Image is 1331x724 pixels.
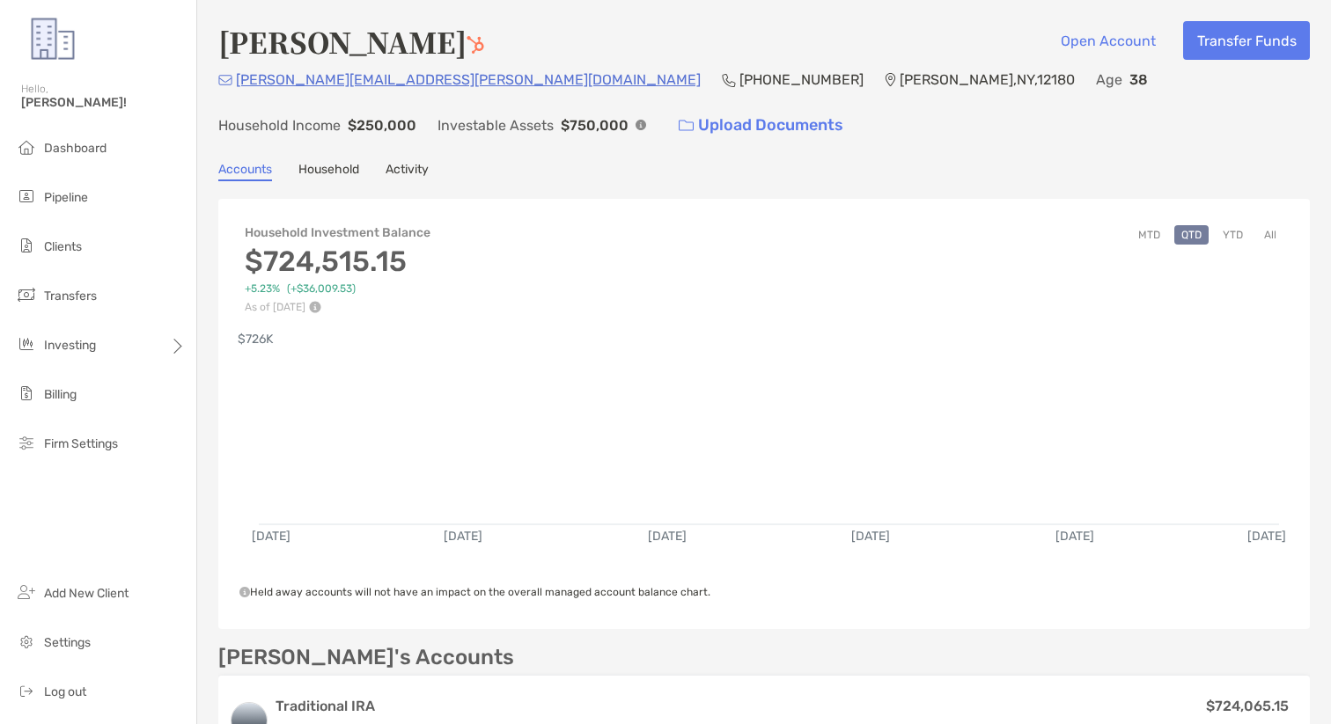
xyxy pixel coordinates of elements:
[679,120,694,132] img: button icon
[1129,69,1148,91] p: 38
[218,75,232,85] img: Email Icon
[218,21,484,62] h4: [PERSON_NAME]
[885,73,896,87] img: Location Icon
[900,69,1075,91] p: [PERSON_NAME] , NY , 12180
[16,680,37,701] img: logout icon
[1055,529,1094,544] text: [DATE]
[1183,21,1310,60] button: Transfer Funds
[238,332,274,347] text: $726K
[44,190,88,205] span: Pipeline
[1206,695,1289,717] p: $724,065.15
[218,114,341,136] p: Household Income
[44,338,96,353] span: Investing
[239,586,710,598] span: Held away accounts will not have an impact on the overall managed account balance chart.
[44,684,86,699] span: Log out
[245,282,280,296] span: +5.23%
[438,114,554,136] p: Investable Assets
[1216,225,1250,245] button: YTD
[1047,21,1169,60] button: Open Account
[218,647,514,669] p: [PERSON_NAME]'s Accounts
[16,333,37,355] img: investing icon
[348,114,416,136] p: $250,000
[851,529,890,544] text: [DATE]
[386,162,429,181] a: Activity
[245,301,430,313] p: As of [DATE]
[667,106,855,144] a: Upload Documents
[309,301,321,313] img: Performance Info
[16,136,37,157] img: dashboard icon
[44,239,82,254] span: Clients
[16,581,37,603] img: add_new_client icon
[16,383,37,404] img: billing icon
[648,529,687,544] text: [DATE]
[44,141,107,156] span: Dashboard
[218,162,272,181] a: Accounts
[276,696,458,717] h3: Traditional IRA
[16,235,37,256] img: clients icon
[1174,225,1209,245] button: QTD
[1247,529,1286,544] text: [DATE]
[16,284,37,305] img: transfers icon
[467,21,484,62] a: Go to Hubspot Deal
[298,162,359,181] a: Household
[236,69,701,91] p: [PERSON_NAME][EMAIL_ADDRESS][PERSON_NAME][DOMAIN_NAME]
[16,186,37,207] img: pipeline icon
[1131,225,1167,245] button: MTD
[16,631,37,652] img: settings icon
[444,529,482,544] text: [DATE]
[722,73,736,87] img: Phone Icon
[636,120,646,130] img: Info Icon
[21,95,186,110] span: [PERSON_NAME]!
[561,114,629,136] p: $750,000
[44,289,97,303] span: Transfers
[21,7,85,70] img: Zoe Logo
[44,387,77,402] span: Billing
[252,529,290,544] text: [DATE]
[44,635,91,650] span: Settings
[739,69,864,91] p: [PHONE_NUMBER]
[467,36,484,54] img: Hubspot Icon
[44,436,118,451] span: Firm Settings
[245,245,430,278] h3: $724,515.15
[1257,225,1283,245] button: All
[44,586,129,601] span: Add New Client
[287,282,356,296] span: ( +$36,009.53 )
[16,432,37,453] img: firm-settings icon
[1096,69,1122,91] p: Age
[245,225,430,240] h4: Household Investment Balance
